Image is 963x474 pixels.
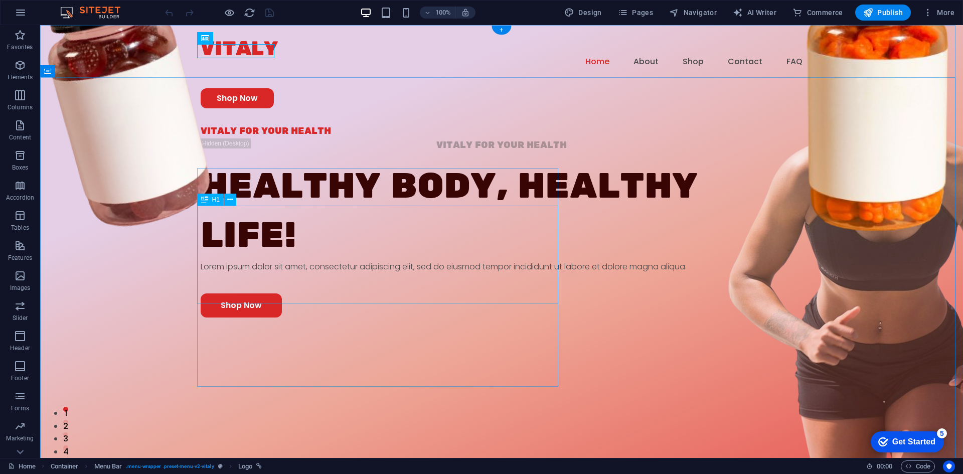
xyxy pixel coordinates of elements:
[564,8,602,18] span: Design
[223,7,235,19] button: Click here to leave preview mode and continue editing
[23,420,28,425] button: 4
[8,73,33,81] p: Elements
[8,254,32,262] p: Features
[12,164,29,172] p: Boxes
[877,460,892,472] span: 00 00
[244,7,255,19] i: Reload page
[614,5,657,21] button: Pages
[733,8,776,18] span: AI Writer
[23,382,28,387] button: 1
[788,5,847,21] button: Commerce
[94,460,122,472] span: Click to select. Double-click to edit
[8,460,36,472] a: Click to cancel selection. Double-click to open Pages
[792,8,843,18] span: Commerce
[11,224,29,232] p: Tables
[58,7,133,19] img: Editor Logo
[420,7,455,19] button: 100%
[669,8,717,18] span: Navigator
[6,194,34,202] p: Accordion
[901,460,935,472] button: Code
[212,197,220,203] span: H1
[7,43,33,51] p: Favorites
[492,26,511,35] div: +
[51,460,262,472] nav: breadcrumb
[8,5,81,26] div: Get Started 5 items remaining, 0% complete
[11,404,29,412] p: Forms
[943,460,955,472] button: Usercentrics
[13,314,28,322] p: Slider
[461,8,470,17] i: On resize automatically adjust zoom level to fit chosen device.
[9,133,31,141] p: Content
[560,5,606,21] button: Design
[23,407,28,412] button: 3
[10,344,30,352] p: Header
[10,284,31,292] p: Images
[23,395,28,400] button: 2
[30,11,73,20] div: Get Started
[243,7,255,19] button: reload
[435,7,451,19] h6: 100%
[729,5,780,21] button: AI Writer
[665,5,721,21] button: Navigator
[560,5,606,21] div: Design (Ctrl+Alt+Y)
[618,8,653,18] span: Pages
[256,463,262,469] i: This element is linked
[74,2,84,12] div: 5
[919,5,958,21] button: More
[11,374,29,382] p: Footer
[863,8,903,18] span: Publish
[923,8,954,18] span: More
[126,460,214,472] span: . menu-wrapper .preset-menu-v2-vitaly
[8,103,33,111] p: Columns
[238,460,252,472] span: Click to select. Double-click to edit
[905,460,930,472] span: Code
[6,434,34,442] p: Marketing
[855,5,911,21] button: Publish
[218,463,223,469] i: This element is a customizable preset
[884,462,885,470] span: :
[51,460,79,472] span: Click to select. Double-click to edit
[866,460,893,472] h6: Session time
